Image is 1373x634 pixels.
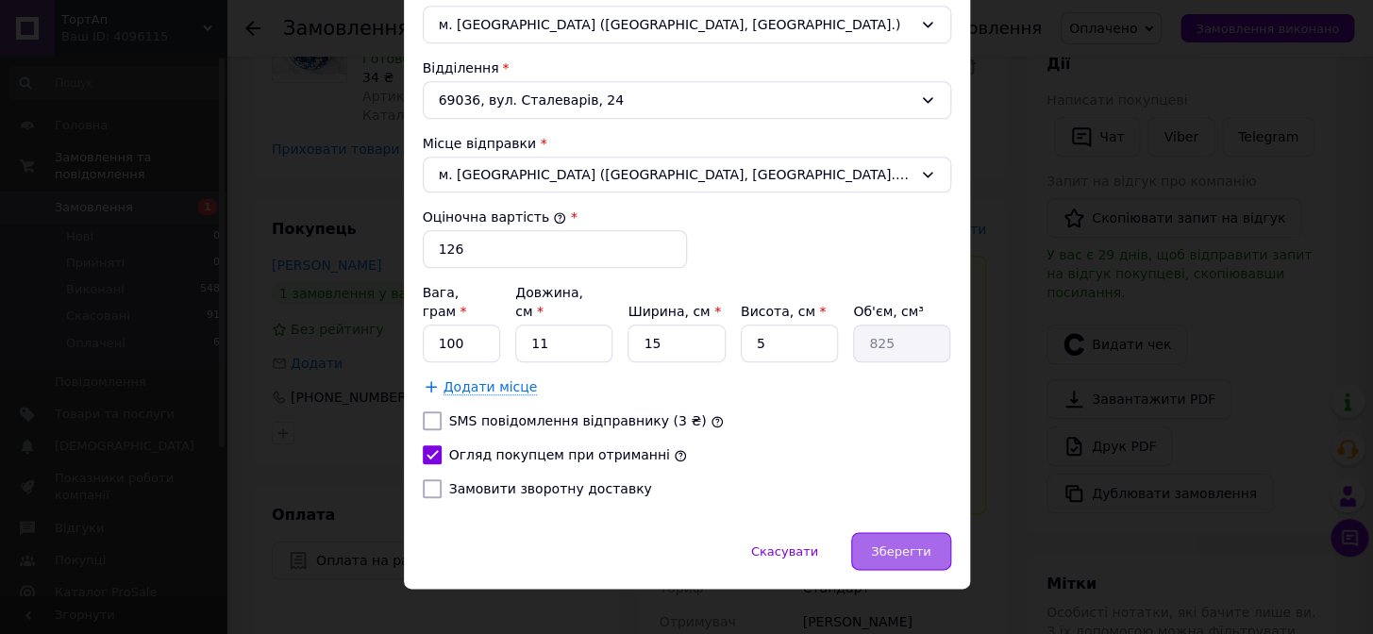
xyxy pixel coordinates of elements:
div: 69036, вул. Сталеварів, 24 [423,81,951,119]
label: Висота, см [741,304,826,319]
label: SMS повідомлення відправнику (3 ₴) [449,413,707,428]
span: Зберегти [871,544,930,559]
span: м. [GEOGRAPHIC_DATA] ([GEOGRAPHIC_DATA], [GEOGRAPHIC_DATA].); 69083, вул. [PERSON_NAME][STREET_AD... [439,165,913,184]
span: Додати місце [444,379,538,395]
div: Відділення [423,58,951,77]
div: Місце відправки [423,134,951,153]
label: Замовити зворотну доставку [449,481,652,496]
label: Ширина, см [628,304,720,319]
span: Скасувати [751,544,818,559]
label: Оціночна вартість [423,209,567,225]
div: Об'єм, см³ [853,302,950,321]
label: Вага, грам [423,285,467,319]
label: Огляд покупцем при отриманні [449,447,670,462]
div: м. [GEOGRAPHIC_DATA] ([GEOGRAPHIC_DATA], [GEOGRAPHIC_DATA].) [423,6,951,43]
label: Довжина, см [515,285,583,319]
